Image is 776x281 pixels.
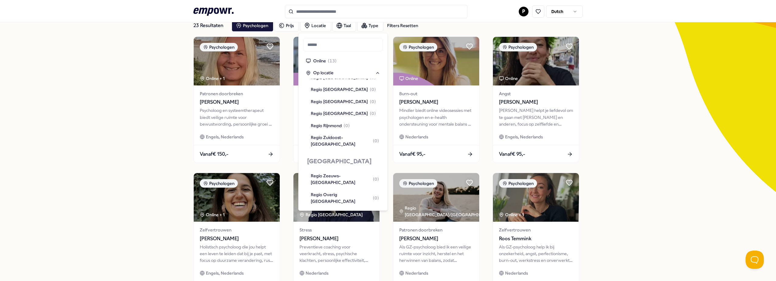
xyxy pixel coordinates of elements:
[399,235,473,243] span: [PERSON_NAME]
[373,176,379,182] span: ( 0 )
[200,75,225,82] div: Online + 1
[393,173,479,222] img: package image
[200,244,274,264] div: Holistisch psycholoog die jou helpt een leven te leiden dat bij je past, met focus op duurzame ve...
[313,69,334,76] span: Op locatie
[311,86,376,93] div: Regio [GEOGRAPHIC_DATA]
[200,235,274,243] span: [PERSON_NAME]
[303,79,383,206] div: Suggestions
[285,5,467,18] input: Search for products, categories or subcategories
[206,270,244,276] span: Engels, Nederlands
[328,57,337,64] span: ( 13 )
[344,122,350,129] span: ( 0 )
[499,98,573,106] span: [PERSON_NAME]
[746,251,764,269] iframe: Help Scout Beacon - Open
[206,134,244,140] span: Engels, Nederlands
[499,43,537,51] div: Psychologen
[300,235,373,243] span: [PERSON_NAME]
[405,134,428,140] span: Nederlands
[311,122,350,129] div: Regio Rijnmond
[399,43,437,51] div: Psychologen
[399,90,473,97] span: Burn-out
[393,36,480,163] a: package imagePsychologenOnlineBurn-out[PERSON_NAME]Mindler biedt online videosessies met psycholo...
[493,37,579,85] img: package image
[311,110,376,117] div: Regio [GEOGRAPHIC_DATA]
[311,98,376,105] div: Regio [GEOGRAPHIC_DATA]
[519,7,528,16] button: P
[399,205,497,218] div: Regio [GEOGRAPHIC_DATA]/[GEOGRAPHIC_DATA]
[293,37,379,85] img: package image
[399,244,473,264] div: Als GZ-psycholoog bied ik een veilige ruimte voor inzicht, herstel en het herwinnen van balans, z...
[373,137,379,144] span: ( 0 )
[499,107,573,127] div: [PERSON_NAME] helpt je liefdevol om te gaan met [PERSON_NAME] en anderen, focus op zelfliefde en ...
[393,37,479,85] img: package image
[300,211,364,218] div: Regio [GEOGRAPHIC_DATA]
[332,19,356,32] button: Taal
[275,19,299,32] button: Prijs
[200,179,238,188] div: Psychologen
[499,244,573,264] div: Als GZ-psycholoog help ik bij onzekerheid, angst, perfectionisme, burn-out, werkstress en onverwe...
[200,227,274,233] span: Zelfvertrouwen
[200,98,274,106] span: [PERSON_NAME]
[311,172,379,186] div: Regio Zeeuws-[GEOGRAPHIC_DATA]
[493,173,579,222] img: package image
[313,57,326,64] span: Online
[399,179,437,188] div: Psychologen
[200,107,274,127] div: Psycholoog en systeemtherapeut biedt veilige ruimte voor bewustwording, persoonlijke groei en men...
[499,235,573,243] span: Roos Temmink
[405,270,428,276] span: Nederlands
[370,86,376,93] span: ( 0 )
[232,19,273,32] button: Psychologen
[499,227,573,233] span: Zelfvertrouwen
[505,270,528,276] span: Nederlands
[499,179,537,188] div: Psychologen
[200,90,274,97] span: Patronen doorbreken
[499,150,525,158] span: Vanaf € 95,-
[493,36,579,163] a: package imagePsychologenOnlineAngst[PERSON_NAME][PERSON_NAME] helpt je liefdevol om te gaan met [...
[399,75,418,82] div: Online
[300,227,373,233] span: Stress
[373,195,379,201] span: ( 0 )
[499,75,518,82] div: Online
[193,36,280,163] a: package imagePsychologenOnline + 1Patronen doorbreken[PERSON_NAME]Psycholoog en systeemtherapeut ...
[370,110,376,117] span: ( 0 )
[194,173,280,222] img: package image
[505,134,543,140] span: Engels, Nederlands
[293,36,380,163] a: package imagePsychologenOnlineRelatie[PERSON_NAME]Mindler biedt laagdrempelige online psychologis...
[200,43,238,51] div: Psychologen
[370,98,376,105] span: ( 0 )
[193,19,227,32] div: 23 Resultaten
[311,191,379,205] div: Regio Overig [GEOGRAPHIC_DATA]
[300,19,331,32] button: Locatie
[306,270,328,276] span: Nederlands
[499,90,573,97] span: Angst
[200,150,228,158] span: Vanaf € 150,-
[387,22,418,29] div: Filters Resetten
[293,173,379,222] img: package image
[399,107,473,127] div: Mindler biedt online videosessies met psychologen en e-health ondersteuning voor mentale balans e...
[399,227,473,233] span: Patronen doorbreken
[311,134,379,148] div: Regio Zuidoost-[GEOGRAPHIC_DATA]
[357,19,383,32] button: Type
[200,211,225,218] div: Online + 1
[300,244,373,264] div: Preventieve coaching voor veerkracht, stress, psychische klachten, persoonlijke effectiviteit, ge...
[194,37,280,85] img: package image
[499,211,524,218] div: Online + 1
[399,150,425,158] span: Vanaf € 95,-
[399,98,473,106] span: [PERSON_NAME]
